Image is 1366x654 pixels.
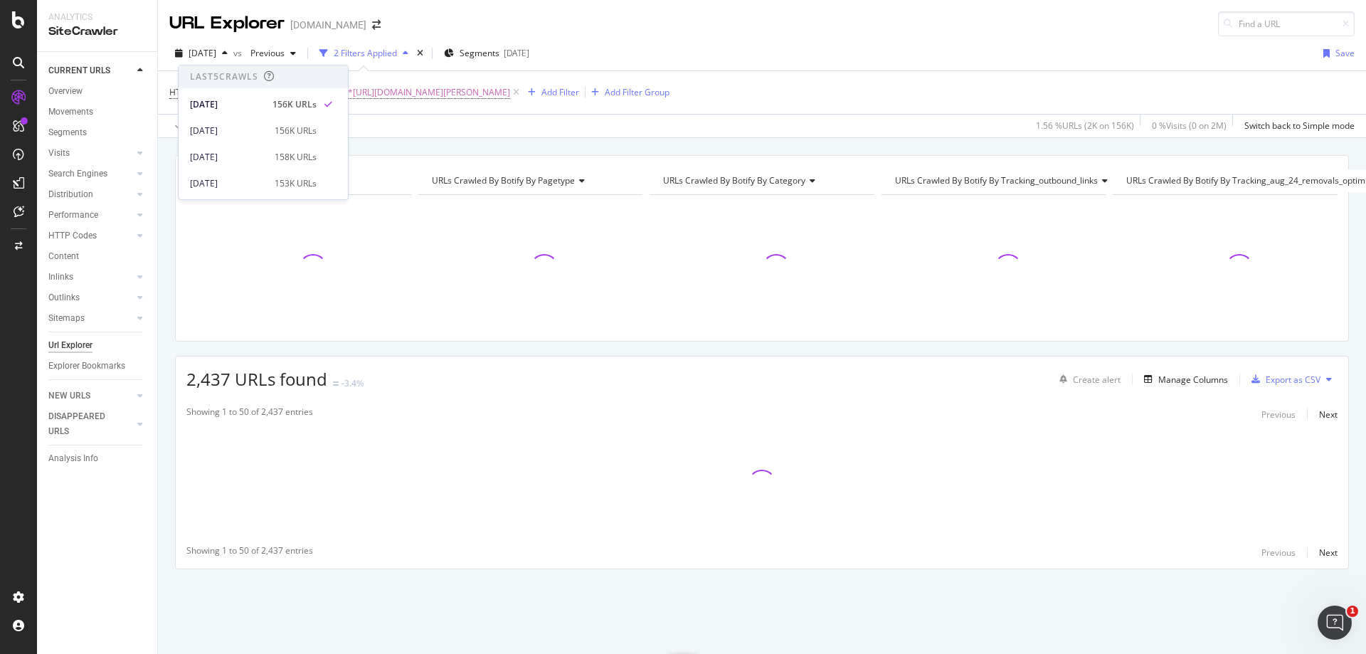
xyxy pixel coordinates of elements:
button: Next [1319,544,1338,561]
span: Segments [460,47,499,59]
div: times [414,46,426,60]
div: 158K URLs [275,151,317,164]
div: arrow-right-arrow-left [372,20,381,30]
div: Movements [48,105,93,120]
h4: URLs Crawled By Botify By pagetype [429,169,630,192]
div: -3.4% [341,377,364,389]
div: Showing 1 to 50 of 2,437 entries [186,544,313,561]
div: [DATE] [190,177,266,190]
a: NEW URLS [48,389,133,404]
button: Next [1319,406,1338,423]
div: Last 5 Crawls [190,70,258,83]
div: Add Filter Group [605,86,669,98]
button: Create alert [1054,368,1121,391]
a: Sitemaps [48,311,133,326]
div: [DATE] [190,125,266,137]
div: Overview [48,84,83,99]
a: Segments [48,125,147,140]
button: Export as CSV [1246,368,1320,391]
a: HTTP Codes [48,228,133,243]
div: 0 % Visits ( 0 on 2M ) [1152,120,1227,132]
a: Explorer Bookmarks [48,359,147,374]
div: [DATE] [504,47,529,59]
button: Add Filter Group [586,84,669,101]
button: Switch back to Simple mode [1239,115,1355,137]
div: 1.56 % URLs ( 2K on 156K ) [1036,120,1134,132]
input: Find a URL [1218,11,1355,36]
span: Previous [245,47,285,59]
a: Url Explorer [48,338,147,353]
div: Add Filter [541,86,579,98]
div: Next [1319,408,1338,421]
button: Previous [1261,544,1296,561]
div: Search Engines [48,167,107,181]
span: 2025 Aug. 9th [189,47,216,59]
div: SiteCrawler [48,23,146,40]
a: Content [48,249,147,264]
img: Equal [333,381,339,386]
span: HTTP Status Code [169,86,240,98]
div: [DATE] [190,98,264,111]
a: Visits [48,146,133,161]
span: URLs Crawled By Botify By tracking_outbound_links [895,174,1098,186]
div: 156K URLs [272,98,317,111]
div: 153K URLs [275,177,317,190]
div: Showing 1 to 50 of 2,437 entries [186,406,313,423]
button: Manage Columns [1138,371,1228,388]
button: Add Filter [522,84,579,101]
button: 2 Filters Applied [314,42,414,65]
div: 2 Filters Applied [334,47,397,59]
div: [DOMAIN_NAME] [290,18,366,32]
div: Switch back to Simple mode [1244,120,1355,132]
button: [DATE] [169,42,233,65]
div: Content [48,249,79,264]
div: Distribution [48,187,93,202]
button: Segments[DATE] [438,42,535,65]
div: NEW URLS [48,389,90,404]
div: Create alert [1073,374,1121,386]
div: DISAPPEARED URLS [48,409,120,439]
div: Previous [1261,547,1296,559]
div: Manage Columns [1158,374,1228,386]
span: vs [233,47,245,59]
div: Save [1335,47,1355,59]
a: DISAPPEARED URLS [48,409,133,439]
div: [DATE] [190,151,266,164]
a: Distribution [48,187,133,202]
a: Outlinks [48,290,133,305]
span: 2,437 URLs found [186,367,327,391]
button: Previous [1261,406,1296,423]
div: Explorer Bookmarks [48,359,125,374]
a: CURRENT URLS [48,63,133,78]
div: Next [1319,547,1338,559]
div: Visits [48,146,70,161]
a: Movements [48,105,147,120]
div: Previous [1261,408,1296,421]
div: CURRENT URLS [48,63,110,78]
a: Analysis Info [48,451,147,466]
div: Analysis Info [48,451,98,466]
h4: URLs Crawled By Botify By category [660,169,862,192]
span: ^.*[URL][DOMAIN_NAME][PERSON_NAME] [341,83,510,102]
div: Export as CSV [1266,374,1320,386]
span: 1 [1347,606,1358,617]
div: Analytics [48,11,146,23]
a: Overview [48,84,147,99]
div: 156K URLs [275,125,317,137]
div: Inlinks [48,270,73,285]
a: Search Engines [48,167,133,181]
button: Save [1318,42,1355,65]
button: Apply [169,115,211,137]
div: Segments [48,125,87,140]
div: Sitemaps [48,311,85,326]
a: Performance [48,208,133,223]
div: Performance [48,208,98,223]
span: URLs Crawled By Botify By pagetype [432,174,575,186]
h4: URLs Crawled By Botify By tracking_outbound_links [892,169,1119,192]
span: URLs Crawled By Botify By category [663,174,805,186]
button: Previous [245,42,302,65]
div: URL Explorer [169,11,285,36]
div: Outlinks [48,290,80,305]
div: HTTP Codes [48,228,97,243]
iframe: Intercom live chat [1318,606,1352,640]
